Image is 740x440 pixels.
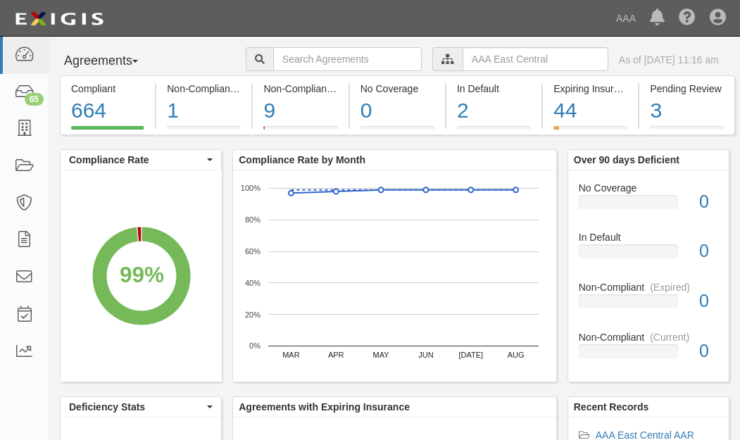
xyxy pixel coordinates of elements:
[579,330,718,370] a: Non-Compliant(Current)0
[553,82,627,96] div: Expiring Insurance
[579,230,718,280] a: In Default0
[459,351,484,359] text: [DATE]
[71,82,144,96] div: Compliant
[650,96,723,126] div: 3
[11,6,108,32] img: logo-5460c22ac91f19d4615b14bd174203de0afe785f0fc80cf4dbbc73dc1793850b.png
[245,247,261,256] text: 60%
[69,400,203,414] span: Deficiency Stats
[239,401,410,413] b: Agreements with Expiring Insurance
[568,181,729,195] div: No Coverage
[245,215,261,224] text: 80%
[568,280,729,294] div: Non-Compliant
[167,96,241,126] div: 1
[239,154,365,165] b: Compliance Rate by Month
[579,181,718,231] a: No Coverage0
[156,126,251,137] a: Non-Compliant(Current)1
[689,339,729,364] div: 0
[167,82,241,96] div: Non-Compliant (Current)
[241,184,261,192] text: 100%
[689,239,729,264] div: 0
[446,126,541,137] a: In Default2
[457,82,531,96] div: In Default
[689,189,729,215] div: 0
[463,47,608,71] input: AAA East Central
[650,330,689,344] div: (Current)
[457,96,531,126] div: 2
[245,310,261,318] text: 20%
[650,280,690,294] div: (Expired)
[360,96,434,126] div: 0
[679,10,696,27] i: Help Center - Complianz
[574,401,649,413] b: Recent Records
[61,170,222,382] svg: A chart.
[568,330,729,344] div: Non-Compliant
[508,351,525,359] text: AUG
[61,397,221,417] button: Deficiency Stats
[553,96,627,126] div: 44
[373,351,390,359] text: MAY
[273,47,422,71] input: Search Agreements
[543,126,638,137] a: Expiring Insurance44
[263,96,337,126] div: 9
[60,126,155,137] a: Compliant664
[245,278,261,287] text: 40%
[253,126,348,137] a: Non-Compliant(Expired)9
[360,82,434,96] div: No Coverage
[574,154,679,165] b: Over 90 days Deficient
[25,93,44,106] div: 65
[350,126,445,137] a: No Coverage0
[418,351,433,359] text: JUN
[60,47,165,75] button: Agreements
[650,82,723,96] div: Pending Review
[328,351,344,359] text: APR
[61,150,221,170] button: Compliance Rate
[263,82,337,96] div: Non-Compliant (Expired)
[69,153,203,167] span: Compliance Rate
[609,4,643,32] a: AAA
[568,230,729,244] div: In Default
[689,289,729,314] div: 0
[120,259,164,291] div: 99%
[619,53,719,67] div: As of [DATE] 11:16 am
[249,341,261,350] text: 0%
[639,126,734,137] a: Pending Review3
[71,96,144,126] div: 664
[233,170,556,382] svg: A chart.
[282,351,300,359] text: MAR
[579,280,718,330] a: Non-Compliant(Expired)0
